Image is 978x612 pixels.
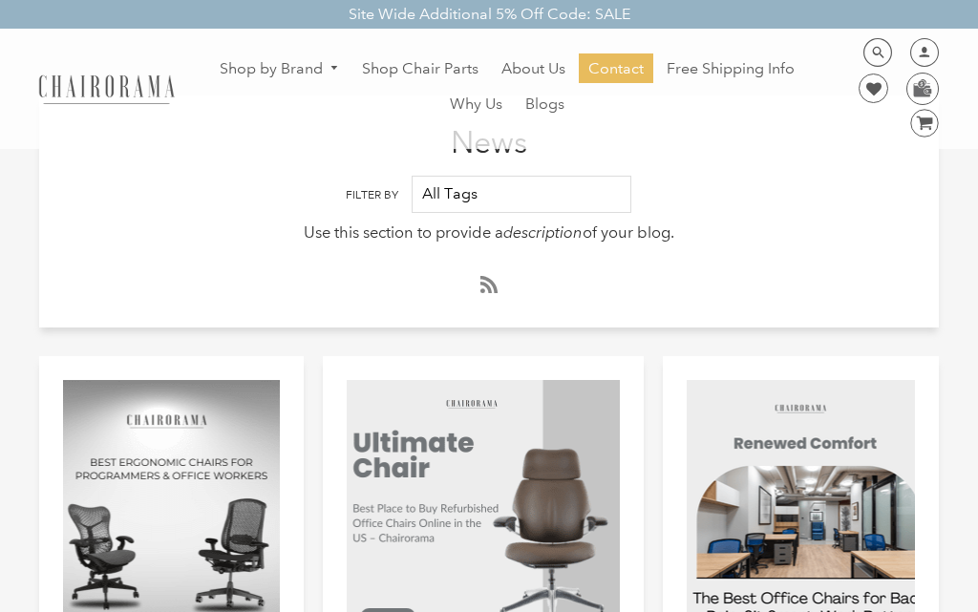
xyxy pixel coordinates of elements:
[501,59,565,79] span: About Us
[657,53,804,84] a: Free Shipping Info
[579,53,653,84] a: Contact
[30,72,183,105] img: chairorama
[588,59,644,79] span: Contact
[503,222,583,243] em: description
[440,89,512,119] a: Why Us
[667,59,795,79] span: Free Shipping Info
[129,221,849,245] p: Use this section to provide a of your blog.
[193,53,822,124] nav: DesktopNavigation
[450,95,502,115] span: Why Us
[346,188,398,202] label: Filter By
[907,74,937,102] img: WhatsApp_Image_2024-07-12_at_16.23.01.webp
[362,59,478,79] span: Shop Chair Parts
[516,89,574,119] a: Blogs
[210,54,350,84] a: Shop by Brand
[492,53,575,84] a: About Us
[525,95,564,115] span: Blogs
[352,53,488,84] a: Shop Chair Parts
